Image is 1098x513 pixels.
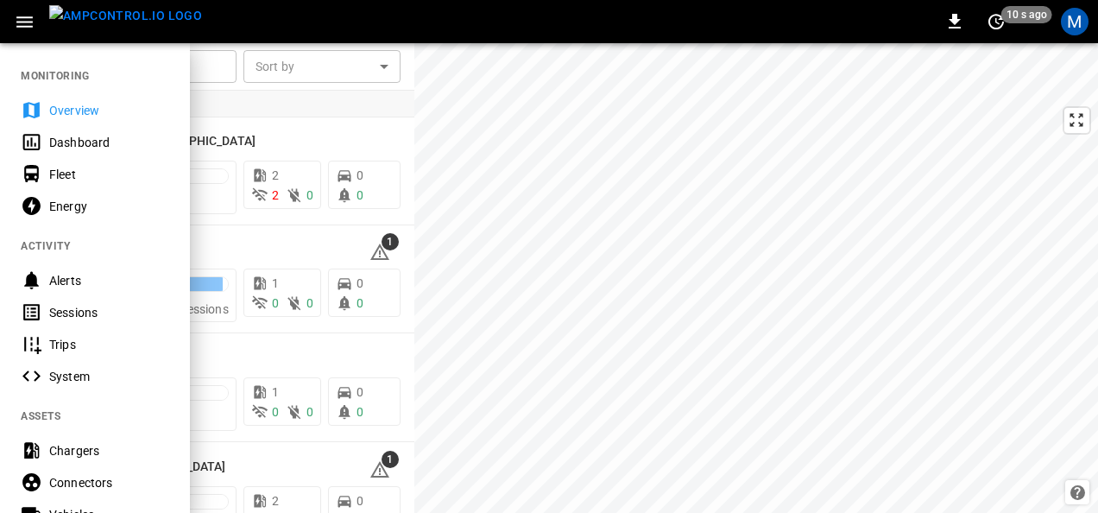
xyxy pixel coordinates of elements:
div: Dashboard [49,134,169,151]
div: Energy [49,198,169,215]
div: Overview [49,102,169,119]
div: System [49,368,169,385]
span: 10 s ago [1001,6,1052,23]
div: Trips [49,336,169,353]
div: Connectors [49,474,169,491]
div: Sessions [49,304,169,321]
div: Fleet [49,166,169,183]
button: set refresh interval [982,8,1010,35]
div: Alerts [49,272,169,289]
img: ampcontrol.io logo [49,5,202,27]
div: profile-icon [1061,8,1089,35]
div: Chargers [49,442,169,459]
